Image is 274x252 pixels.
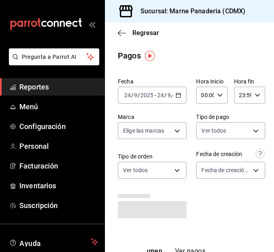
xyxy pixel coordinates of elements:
label: Tipo de orden [118,154,186,159]
label: Fecha [118,79,186,84]
label: Marca [118,114,186,120]
span: Menú [19,101,98,112]
span: / [131,92,134,98]
span: / [171,92,174,98]
input: -- [134,92,138,98]
span: Inventarios [19,180,98,191]
img: Tooltip marker [145,51,155,61]
div: Fecha de creación [196,150,242,158]
label: Hora inicio [196,79,227,84]
span: Regresar [132,29,159,37]
input: -- [167,92,171,98]
label: Tipo de pago [196,114,265,120]
button: open_drawer_menu [89,21,95,27]
div: Pagos [118,50,141,62]
span: / [138,92,140,98]
span: Ver todos [201,127,226,135]
span: Configuración [19,121,98,132]
span: Suscripción [19,200,98,211]
span: Ayuda [19,237,88,247]
input: ---- [140,92,154,98]
a: Pregunta a Parrot AI [6,58,99,67]
span: Reportes [19,81,98,92]
span: Elige las marcas [123,127,164,135]
button: Regresar [118,29,159,37]
span: Pregunta a Parrot AI [22,53,87,61]
span: Fecha de creación de orden [201,166,250,174]
span: - [155,92,156,98]
span: Personal [19,141,98,152]
input: -- [157,92,164,98]
button: Pregunta a Parrot AI [9,48,99,65]
span: Ver todos [123,166,148,174]
span: Facturación [19,160,98,171]
label: Hora fin [234,79,265,84]
span: / [164,92,167,98]
h3: Sucursal: Marne Panaderia (CDMX) [134,6,245,16]
input: -- [124,92,131,98]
